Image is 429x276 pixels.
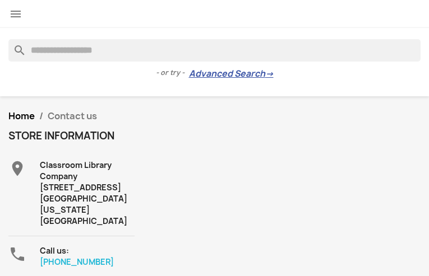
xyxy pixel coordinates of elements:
div: Classroom Library Company [STREET_ADDRESS] [GEOGRAPHIC_DATA][US_STATE] [GEOGRAPHIC_DATA] [40,160,135,227]
i:  [8,245,26,263]
span: - or try - [156,67,189,78]
a: Home [8,110,35,122]
a: [PHONE_NUMBER] [40,256,114,267]
span: → [265,68,274,79]
span: Contact us [48,110,97,122]
input: Search [8,39,421,62]
i:  [8,160,26,177]
h4: Store information [8,130,135,142]
a: Advanced Search→ [189,68,274,79]
i: search [8,39,22,53]
i:  [9,7,22,21]
div: Call us: [40,245,135,268]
